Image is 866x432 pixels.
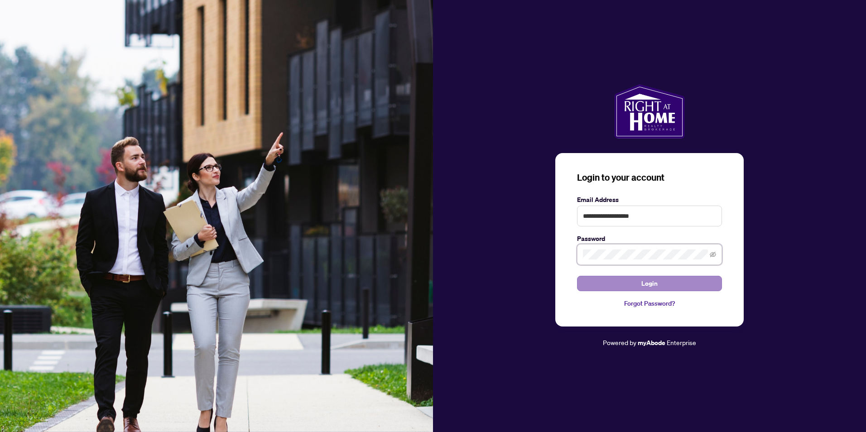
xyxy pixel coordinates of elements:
[710,251,716,258] span: eye-invisible
[577,276,722,291] button: Login
[577,171,722,184] h3: Login to your account
[577,234,722,244] label: Password
[614,84,684,139] img: ma-logo
[667,338,696,346] span: Enterprise
[638,338,665,348] a: myAbode
[577,298,722,308] a: Forgot Password?
[641,276,658,291] span: Login
[577,195,722,205] label: Email Address
[603,338,636,346] span: Powered by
